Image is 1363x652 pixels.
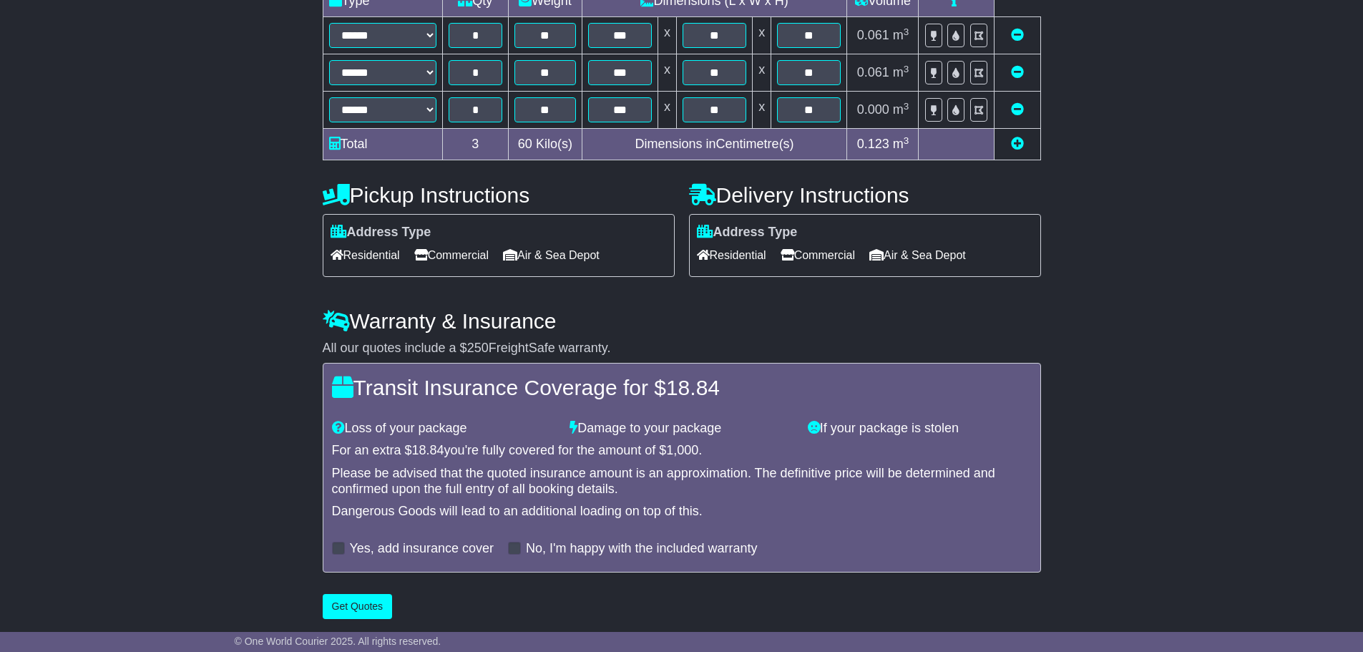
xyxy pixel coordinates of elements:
a: Add new item [1011,137,1024,151]
span: Residential [697,244,766,266]
td: 3 [442,129,509,160]
label: No, I'm happy with the included warranty [526,541,758,557]
span: 0.000 [857,102,889,117]
span: Air & Sea Depot [503,244,600,266]
td: Dimensions in Centimetre(s) [582,129,847,160]
div: If your package is stolen [801,421,1039,437]
div: Please be advised that the quoted insurance amount is an approximation. The definitive price will... [332,466,1032,497]
span: 18.84 [666,376,720,399]
td: x [753,92,771,129]
span: 0.061 [857,65,889,79]
span: 18.84 [412,443,444,457]
td: Kilo(s) [509,129,582,160]
span: m [893,102,909,117]
span: Air & Sea Depot [869,244,966,266]
h4: Transit Insurance Coverage for $ [332,376,1032,399]
span: m [893,65,909,79]
span: 0.061 [857,28,889,42]
label: Address Type [697,225,798,240]
h4: Delivery Instructions [689,183,1041,207]
label: Yes, add insurance cover [350,541,494,557]
div: For an extra $ you're fully covered for the amount of $ . [332,443,1032,459]
sup: 3 [904,64,909,74]
label: Address Type [331,225,431,240]
a: Remove this item [1011,102,1024,117]
span: m [893,28,909,42]
td: x [753,17,771,54]
div: Dangerous Goods will lead to an additional loading on top of this. [332,504,1032,520]
span: Commercial [781,244,855,266]
td: Total [323,129,442,160]
span: 250 [467,341,489,355]
span: Residential [331,244,400,266]
sup: 3 [904,101,909,112]
td: x [658,54,676,92]
sup: 3 [904,135,909,146]
h4: Pickup Instructions [323,183,675,207]
div: All our quotes include a $ FreightSafe warranty. [323,341,1041,356]
div: Damage to your package [562,421,801,437]
span: 1,000 [666,443,698,457]
span: © One World Courier 2025. All rights reserved. [235,636,441,647]
sup: 3 [904,26,909,37]
span: Commercial [414,244,489,266]
a: Remove this item [1011,65,1024,79]
td: x [658,17,676,54]
span: 60 [518,137,532,151]
td: x [753,54,771,92]
td: x [658,92,676,129]
span: 0.123 [857,137,889,151]
div: Loss of your package [325,421,563,437]
a: Remove this item [1011,28,1024,42]
span: m [893,137,909,151]
button: Get Quotes [323,594,393,619]
h4: Warranty & Insurance [323,309,1041,333]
